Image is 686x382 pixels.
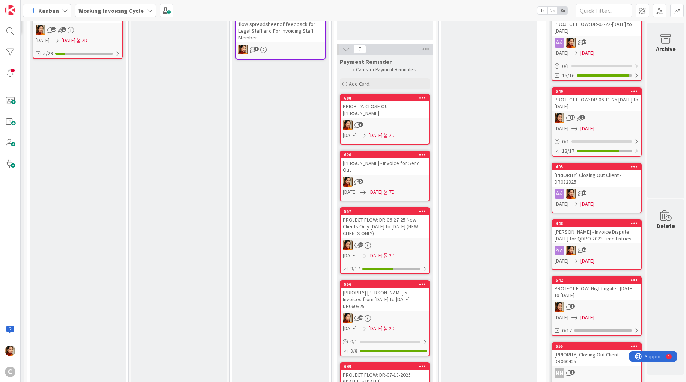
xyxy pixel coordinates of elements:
div: 546 [552,88,641,95]
div: 620 [344,152,429,157]
div: [PRIORITY] Closing Out Client - DR060425 [552,350,641,366]
div: 405 [556,164,641,169]
div: PROJECT FLOW: DR-03-22-[DATE] to [DATE] [552,19,641,36]
img: PM [566,189,576,199]
div: 0/1 [341,337,429,346]
img: PM [36,25,45,35]
div: 688 [341,95,429,101]
span: [DATE] [555,125,568,133]
div: C [5,367,15,377]
div: 542PROJECT FLOW: Nightingale - [DATE] to [DATE] [552,277,641,300]
span: 5 [570,370,575,375]
div: 2D [389,131,395,139]
div: 555 [552,343,641,350]
div: 448[PERSON_NAME] - Invoice Dispute [DATE] for QDRO 2023 Time Entries. [552,220,641,243]
a: 542PROJECT FLOW: Nightingale - [DATE] to [DATE]PM[DATE][DATE]0/17 [552,276,642,336]
div: 0/1 [552,62,641,71]
span: 1x [537,7,547,14]
div: 555[PRIORITY] Closing Out Client - DR060425 [552,343,641,366]
span: [DATE] [369,252,383,260]
span: 13 [582,247,586,252]
span: 10 [51,27,56,32]
div: PROJECT FLOW: DR-06-11-25 [DATE] to [DATE] [552,95,641,111]
div: 649 [344,364,429,369]
span: 29 [358,315,363,320]
span: [DATE] [343,325,357,332]
div: PROJECT FLOW: Nightingale - [DATE] to [DATE] [552,284,641,300]
div: 1 [39,3,41,9]
div: 448 [556,221,641,226]
div: 620 [341,151,429,158]
span: [DATE] [36,36,50,44]
div: PROJECT FLOW: DR-06-27-25 New Clients Only [DATE] to [DATE] (NEW CLIENTS ONLY) [341,215,429,238]
div: PM [341,313,429,323]
div: [PERSON_NAME] - Invoice for Send Out [341,158,429,175]
div: 557 [341,208,429,215]
img: PM [343,120,353,130]
span: [DATE] [369,188,383,196]
div: PM [341,177,429,187]
img: PM [5,346,15,356]
span: [DATE] [555,49,568,57]
span: [DATE] [62,36,75,44]
span: Add Card... [349,80,373,87]
span: 1 [61,27,66,32]
div: 0/1 [552,137,641,146]
span: 5 [358,179,363,184]
span: 0/17 [562,327,572,335]
div: [PRIORITY] [PERSON_NAME]'s Invoices from [DATE] to [DATE]- DR060925 [341,288,429,311]
span: [DATE] [369,325,383,332]
span: 35 [570,115,575,120]
div: 542 [552,277,641,284]
span: 5/29 [43,50,53,57]
div: PM [341,240,429,250]
div: PM [33,25,122,35]
span: [DATE] [555,314,568,322]
span: [DATE] [343,131,357,139]
b: Working Invoicing Cycle [78,7,144,14]
span: 13/17 [562,147,574,155]
a: 405[PRIORITY] Closing Out Client - DR032325PM[DATE][DATE] [552,163,642,213]
span: [DATE] [580,125,594,133]
span: [DATE] [369,131,383,139]
span: [DATE] [580,314,594,322]
div: 555 [556,344,641,349]
div: 405 [552,163,641,170]
span: Support [16,1,34,10]
span: 8/8 [350,347,357,355]
span: Payment Reminder [340,58,392,65]
span: [DATE] [343,252,357,260]
span: [DATE] [580,200,594,208]
img: PM [555,113,564,123]
a: 556[PRIORITY] [PERSON_NAME]'s Invoices from [DATE] to [DATE]- DR060925PM[DATE][DATE]2D0/18/8 [340,280,430,356]
li: Cards for Payment Reminders [349,67,429,73]
a: 546PROJECT FLOW: DR-06-11-25 [DATE] to [DATE]PM[DATE][DATE]0/113/17 [552,87,642,157]
div: 405[PRIORITY] Closing Out Client - DR032325 [552,163,641,187]
img: PM [566,38,576,48]
span: Kanban [38,6,59,15]
span: 3 [358,122,363,127]
div: 448 [552,220,641,227]
div: 546 [556,89,641,94]
div: Archive [656,44,676,53]
a: PROJECT PROCESS: Create a running flow spreadsheet of feedback for Legal Staff and For Invoicing ... [235,5,326,60]
div: PROJECT PROCESS: Create a running flow spreadsheet of feedback for Legal Staff and For Invoicing ... [236,6,325,42]
input: Quick Filter... [576,4,632,17]
div: 556 [341,281,429,288]
span: [DATE] [555,200,568,208]
div: PRIORITY: CLOSE OUT [PERSON_NAME] [341,101,429,118]
span: [DATE] [343,188,357,196]
span: 0 / 1 [562,138,569,146]
span: 7 [353,45,366,54]
div: 557PROJECT FLOW: DR-06-27-25 New Clients Only [DATE] to [DATE] (NEW CLIENTS ONLY) [341,208,429,238]
div: 649 [341,363,429,370]
span: 37 [582,39,586,44]
div: [PRIORITY] Closing Out Client - DR032325 [552,170,641,187]
div: PM [552,113,641,123]
a: PROJECT FLOW: DR-03-22-[DATE] to [DATE]PM[DATE][DATE]0/115/16 [552,12,642,81]
img: Visit kanbanzone.com [5,5,15,15]
span: 1 [580,115,585,120]
span: 0 / 1 [350,338,357,346]
span: 17 [358,242,363,247]
span: 9/17 [350,265,360,273]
